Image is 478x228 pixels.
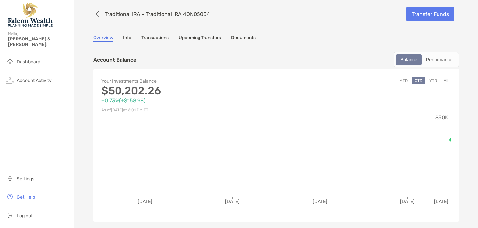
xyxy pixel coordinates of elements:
[101,87,276,95] p: $50,202.26
[397,77,410,84] button: MTD
[17,194,35,200] span: Get Help
[93,56,136,64] p: Account Balance
[17,213,33,219] span: Log out
[6,76,14,84] img: activity icon
[6,193,14,201] img: get-help icon
[435,114,448,121] tspan: $50K
[93,35,113,42] a: Overview
[225,199,240,204] tspan: [DATE]
[123,35,131,42] a: Info
[8,36,70,47] span: [PERSON_NAME] & [PERSON_NAME]!
[6,211,14,219] img: logout icon
[422,55,456,64] div: Performance
[101,106,276,114] p: As of [DATE] at 6:01 PM ET
[406,7,454,21] a: Transfer Funds
[179,35,221,42] a: Upcoming Transfers
[17,78,52,83] span: Account Activity
[231,35,256,42] a: Documents
[313,199,327,204] tspan: [DATE]
[17,176,34,182] span: Settings
[138,199,152,204] tspan: [DATE]
[101,77,276,85] p: Your Investments Balance
[394,52,459,67] div: segmented control
[105,11,210,17] p: Traditional IRA - Traditional IRA 4QN05054
[397,55,421,64] div: Balance
[441,77,451,84] button: All
[400,199,415,204] tspan: [DATE]
[427,77,439,84] button: YTD
[141,35,169,42] a: Transactions
[101,96,276,105] p: +0.73% ( +$158.98 )
[8,3,54,27] img: Falcon Wealth Planning Logo
[6,174,14,182] img: settings icon
[6,57,14,65] img: household icon
[412,77,425,84] button: QTD
[434,199,448,204] tspan: [DATE]
[17,59,40,65] span: Dashboard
